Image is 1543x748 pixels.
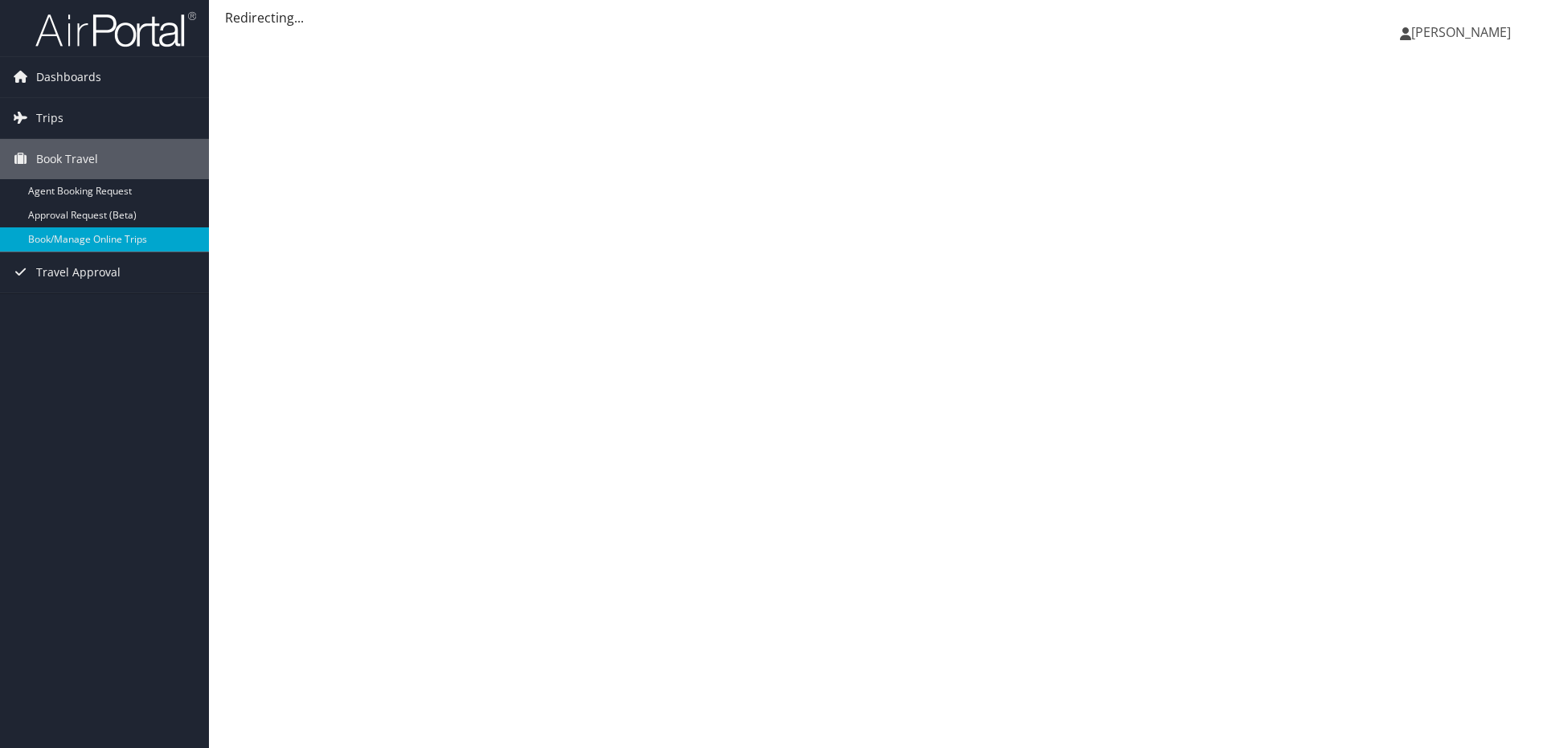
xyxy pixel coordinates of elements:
[36,252,121,292] span: Travel Approval
[36,139,98,179] span: Book Travel
[36,98,63,138] span: Trips
[1411,23,1511,41] span: [PERSON_NAME]
[35,10,196,48] img: airportal-logo.png
[36,57,101,97] span: Dashboards
[1400,8,1527,56] a: [PERSON_NAME]
[225,8,1527,27] div: Redirecting...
